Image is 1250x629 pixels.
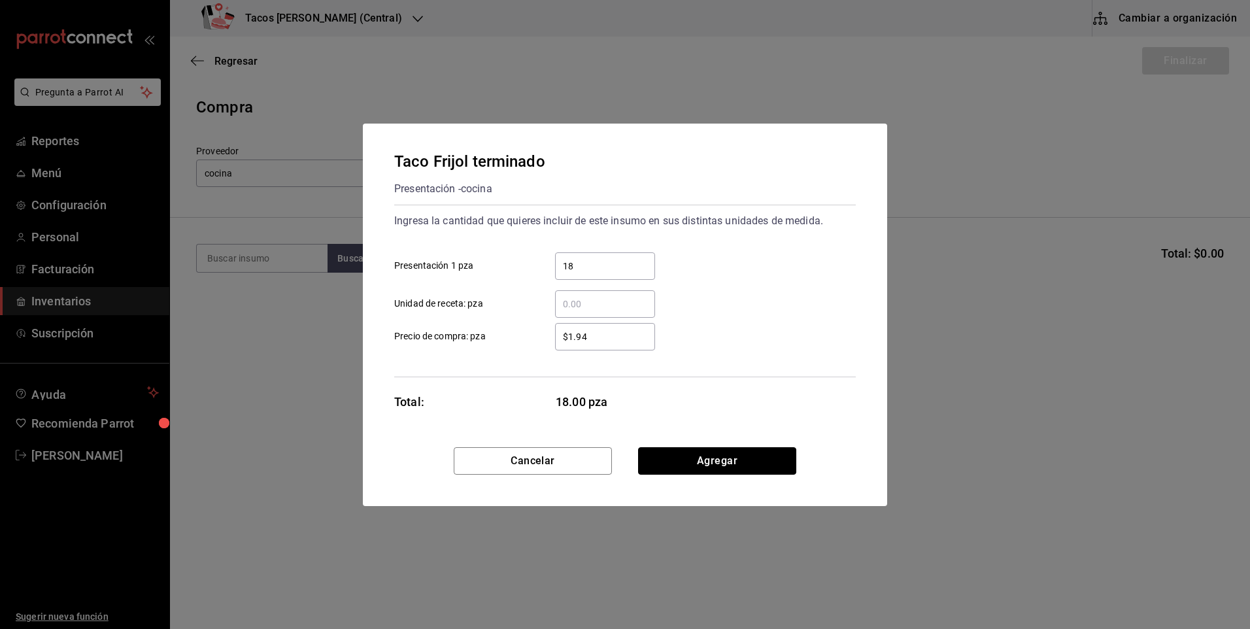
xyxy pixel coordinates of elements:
[555,296,655,312] input: Unidad de receta: pza
[555,329,655,345] input: Precio de compra: pza
[394,297,483,311] span: Unidad de receta: pza
[394,150,545,173] div: Taco Frijol terminado
[454,447,612,475] button: Cancelar
[394,211,856,231] div: Ingresa la cantidad que quieres incluir de este insumo en sus distintas unidades de medida.
[394,330,486,343] span: Precio de compra: pza
[394,259,473,273] span: Presentación 1 pza
[555,258,655,274] input: Presentación 1 pza
[394,178,545,199] div: Presentación - cocina
[394,393,424,411] div: Total:
[556,393,656,411] span: 18.00 pza
[638,447,796,475] button: Agregar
